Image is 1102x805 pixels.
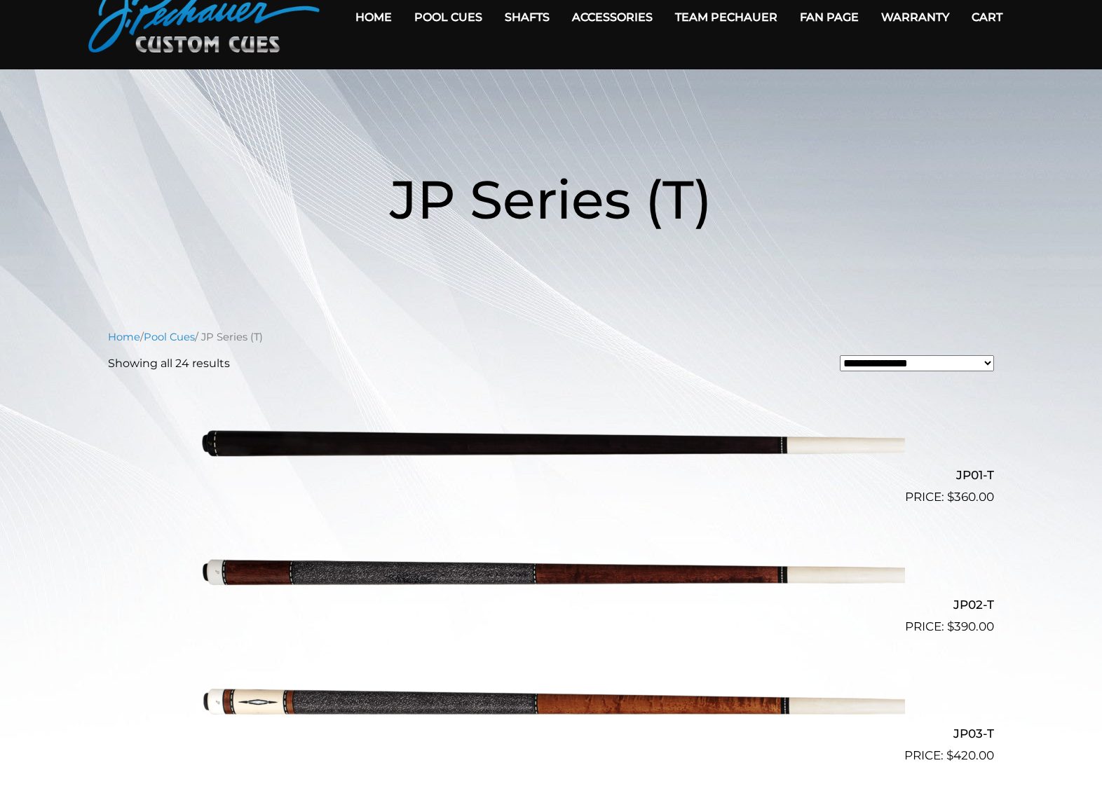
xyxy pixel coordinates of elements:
span: JP Series (T) [390,167,712,232]
a: Pool Cues [144,331,195,343]
h2: JP01-T [108,462,994,488]
img: JP02-T [197,512,905,630]
nav: Breadcrumb [108,329,994,345]
bdi: 390.00 [947,619,994,633]
h2: JP03-T [108,721,994,747]
a: JP01-T $360.00 [108,383,994,507]
span: $ [947,490,954,504]
a: Home [108,331,140,343]
p: Showing all 24 results [108,355,230,372]
a: JP02-T $390.00 [108,512,994,635]
h2: JP02-T [108,591,994,617]
a: JP03-T $420.00 [108,642,994,765]
span: $ [946,748,953,762]
span: $ [947,619,954,633]
img: JP03-T [197,642,905,759]
bdi: 420.00 [946,748,994,762]
select: Shop order [840,355,994,371]
bdi: 360.00 [947,490,994,504]
img: JP01-T [197,383,905,501]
